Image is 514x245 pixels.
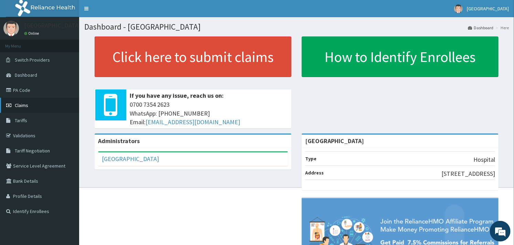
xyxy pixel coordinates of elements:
span: 0700 7354 2623 WhatsApp: [PHONE_NUMBER] Email: [130,100,288,127]
span: Claims [15,102,28,108]
a: [GEOGRAPHIC_DATA] [102,155,159,163]
span: Tariffs [15,117,27,124]
b: Type [305,156,317,162]
span: Switch Providers [15,57,50,63]
span: [GEOGRAPHIC_DATA] [467,6,509,12]
a: [EMAIL_ADDRESS][DOMAIN_NAME] [146,118,240,126]
a: Online [24,31,41,36]
b: If you have any issue, reach us on: [130,92,224,99]
p: Hospital [473,155,495,164]
img: User Image [454,4,463,13]
h1: Dashboard - [GEOGRAPHIC_DATA] [84,22,509,31]
b: Address [305,170,324,176]
a: Click here to submit claims [95,36,291,77]
b: Administrators [98,137,140,145]
strong: [GEOGRAPHIC_DATA] [305,137,364,145]
li: Here [494,25,509,31]
p: [GEOGRAPHIC_DATA] [24,22,81,29]
span: Dashboard [15,72,37,78]
span: Tariff Negotiation [15,148,50,154]
a: How to Identify Enrollees [302,36,499,77]
a: Dashboard [468,25,493,31]
img: User Image [3,21,19,36]
p: [STREET_ADDRESS] [441,169,495,178]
